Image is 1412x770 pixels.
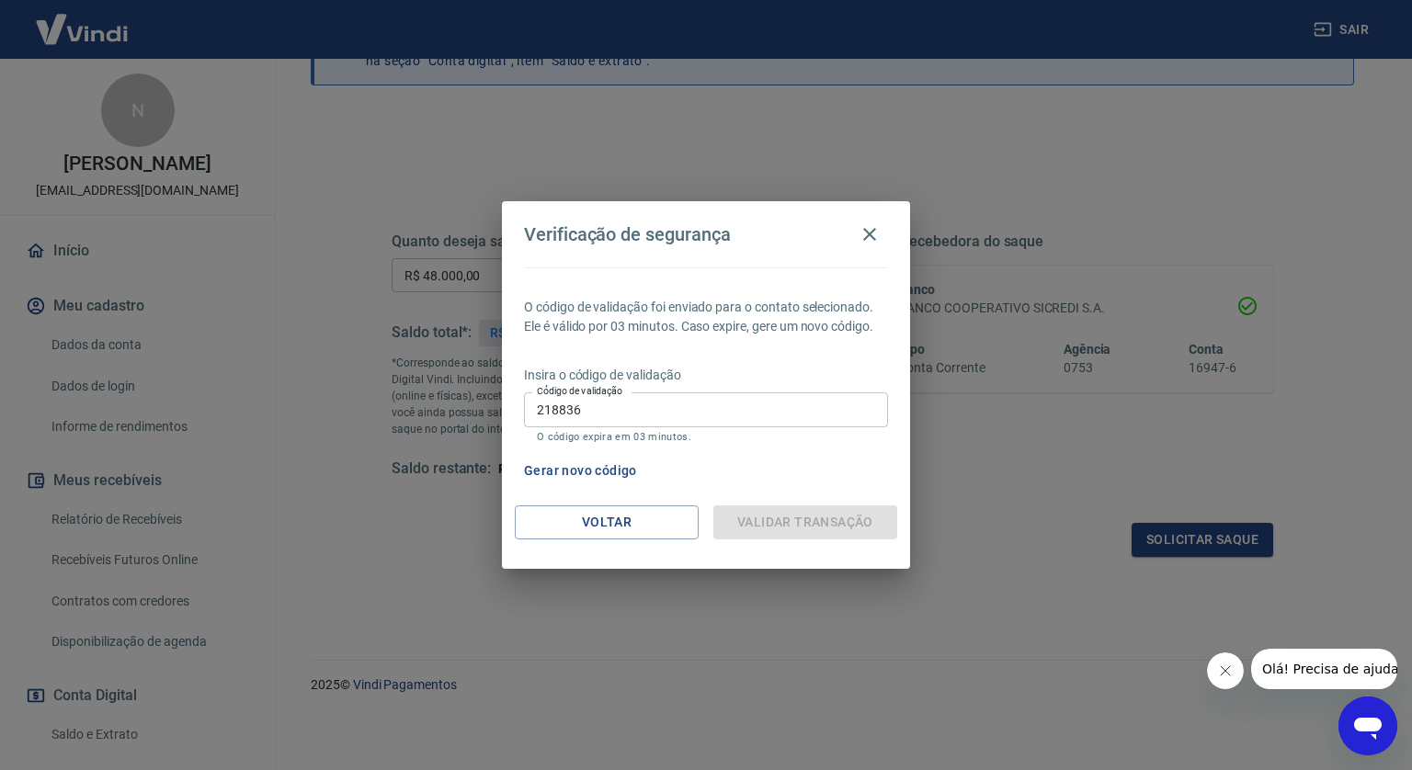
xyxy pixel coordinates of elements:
button: Gerar novo código [517,454,644,488]
iframe: Fechar mensagem [1207,652,1244,689]
button: Voltar [515,505,699,539]
label: Código de validação [537,384,622,398]
p: Insira o código de validação [524,366,888,385]
p: O código de validação foi enviado para o contato selecionado. Ele é válido por 03 minutos. Caso e... [524,298,888,336]
iframe: Mensagem da empresa [1251,649,1397,689]
p: O código expira em 03 minutos. [537,431,875,443]
span: Olá! Precisa de ajuda? [11,13,154,28]
iframe: Botão para abrir a janela de mensagens [1338,696,1397,755]
h4: Verificação de segurança [524,223,731,245]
